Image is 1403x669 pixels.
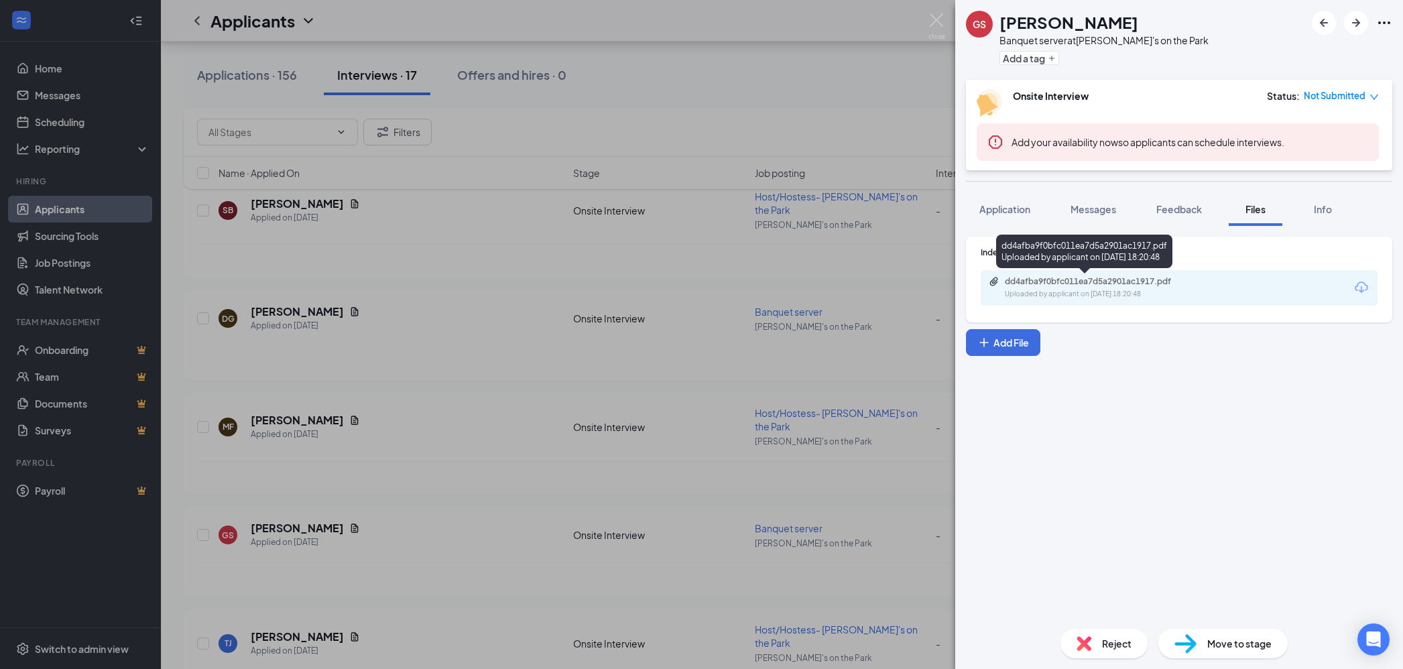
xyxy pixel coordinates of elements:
svg: ArrowLeftNew [1316,15,1332,31]
svg: Paperclip [989,276,999,287]
div: dd4afba9f0bfc011ea7d5a2901ac1917.pdf Uploaded by applicant on [DATE] 18:20:48 [996,235,1172,268]
svg: Download [1353,280,1369,296]
button: ArrowLeftNew [1312,11,1336,35]
span: down [1369,93,1379,102]
svg: Plus [977,336,991,349]
div: Status : [1267,89,1300,103]
b: Onsite Interview [1013,90,1089,102]
span: so applicants can schedule interviews. [1012,136,1284,148]
div: Banquet server at [PERSON_NAME]'s on the Park [999,34,1209,47]
button: ArrowRight [1344,11,1368,35]
svg: Plus [1048,54,1056,62]
span: Reject [1102,636,1132,651]
svg: Ellipses [1376,15,1392,31]
span: Application [979,203,1030,215]
span: Feedback [1156,203,1202,215]
svg: ArrowRight [1348,15,1364,31]
h1: [PERSON_NAME] [999,11,1138,34]
button: Add FilePlus [966,329,1040,356]
a: Paperclipdd4afba9f0bfc011ea7d5a2901ac1917.pdfUploaded by applicant on [DATE] 18:20:48 [989,276,1206,300]
span: Messages [1071,203,1116,215]
span: Move to stage [1207,636,1272,651]
div: Uploaded by applicant on [DATE] 18:20:48 [1005,289,1206,300]
div: Indeed Resume [981,247,1378,258]
span: Files [1245,203,1266,215]
span: Not Submitted [1304,89,1365,103]
div: GS [973,17,986,31]
span: Info [1314,203,1332,215]
div: dd4afba9f0bfc011ea7d5a2901ac1917.pdf [1005,276,1193,287]
button: Add your availability now [1012,135,1118,149]
div: Open Intercom Messenger [1357,623,1390,656]
svg: Error [987,134,1003,150]
button: PlusAdd a tag [999,51,1059,65]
